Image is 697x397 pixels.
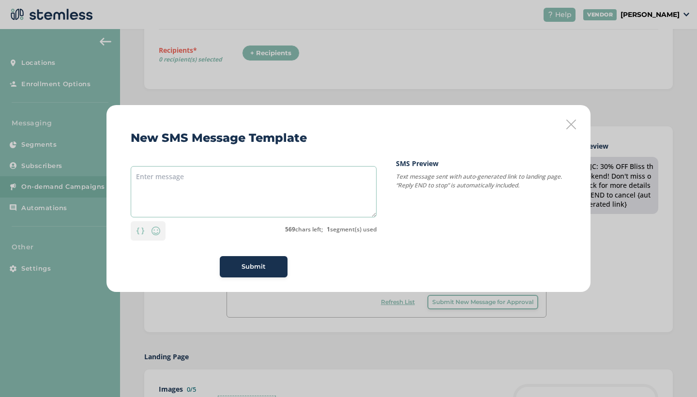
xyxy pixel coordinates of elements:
span: Submit [242,262,266,272]
h2: New SMS Message Template [131,129,307,147]
p: Text message sent with auto-generated link to landing page. “Reply END to stop” is automatically ... [396,172,566,190]
strong: 569 [285,225,295,233]
iframe: Chat Widget [649,351,697,397]
label: segment(s) used [327,225,377,234]
label: chars left; [285,225,323,234]
img: icon-brackets-fa390dc5.svg [136,228,144,234]
strong: 1 [327,225,330,233]
label: SMS Preview [396,158,566,168]
button: Submit [220,256,288,277]
img: icon-smiley-d6edb5a7.svg [150,225,162,237]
